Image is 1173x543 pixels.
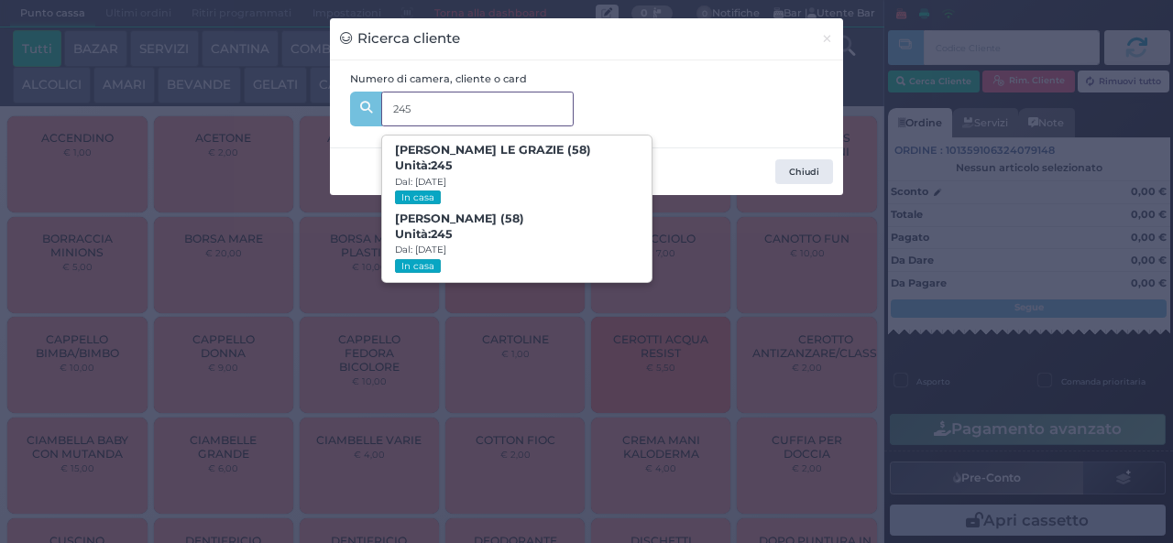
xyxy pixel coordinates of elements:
b: [PERSON_NAME] LE GRAZIE (58) [395,143,591,172]
span: Unità: [395,158,453,174]
button: Chiudi [811,18,843,60]
b: [PERSON_NAME] (58) [395,212,524,241]
small: Dal: [DATE] [395,244,446,255]
span: × [821,28,833,49]
span: Unità: [395,227,453,243]
small: In casa [395,259,440,273]
small: Dal: [DATE] [395,176,446,188]
small: In casa [395,190,440,204]
strong: 245 [431,227,453,241]
strong: 245 [431,158,453,172]
input: Es. 'Mario Rossi', '220' o '108123234234' [381,92,574,126]
button: Chiudi [775,159,833,185]
h3: Ricerca cliente [340,28,460,49]
label: Numero di camera, cliente o card [350,71,527,87]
